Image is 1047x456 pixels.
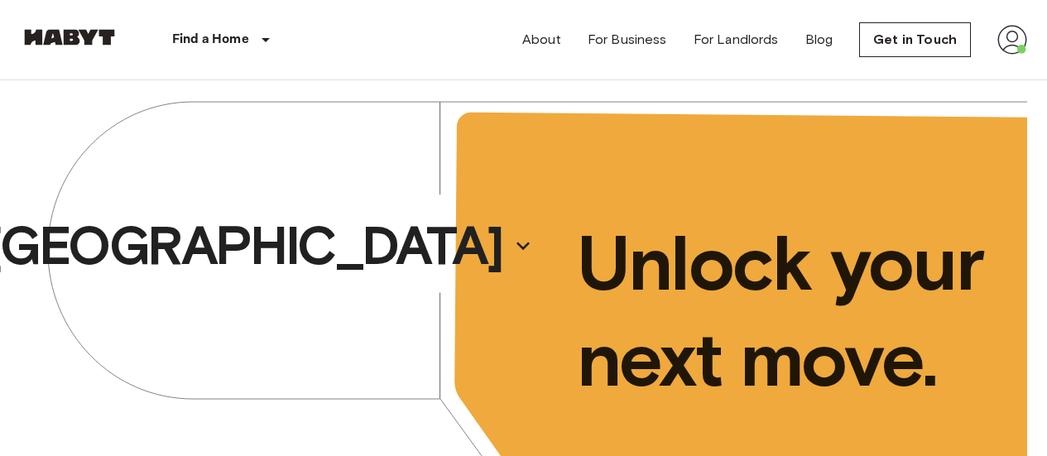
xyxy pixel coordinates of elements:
a: Get in Touch [859,22,971,57]
img: Habyt [20,29,119,46]
a: For Landlords [694,30,779,50]
p: Find a Home [172,30,249,50]
a: Blog [805,30,833,50]
img: avatar [997,25,1027,55]
p: Unlock your next move. [577,215,1001,407]
a: For Business [588,30,667,50]
a: About [522,30,561,50]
